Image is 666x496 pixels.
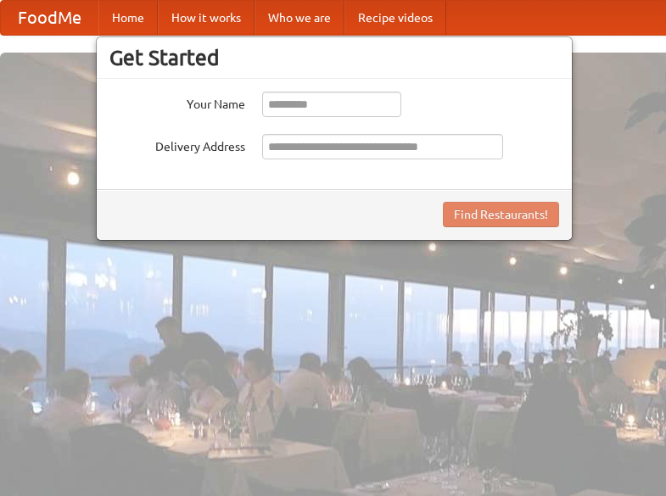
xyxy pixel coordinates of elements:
[255,1,344,35] a: Who we are
[443,202,559,227] button: Find Restaurants!
[98,1,158,35] a: Home
[344,1,446,35] a: Recipe videos
[109,45,559,70] h3: Get Started
[1,1,98,35] a: FoodMe
[109,92,245,113] label: Your Name
[158,1,255,35] a: How it works
[109,134,245,155] label: Delivery Address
